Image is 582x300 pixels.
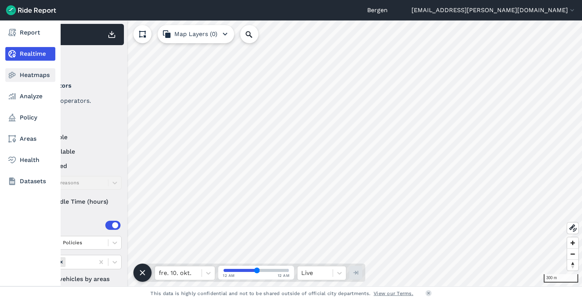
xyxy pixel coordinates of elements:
[5,153,55,167] a: Health
[223,273,235,278] span: 12 AM
[5,174,55,188] a: Datasets
[24,20,582,286] canvas: Map
[5,26,55,39] a: Report
[31,215,120,236] summary: Areas
[31,275,122,284] label: Filter vehicles by areas
[567,248,578,259] button: Zoom out
[367,6,388,15] a: Bergen
[278,273,290,278] span: 12 AM
[6,5,56,15] img: Ride Report
[31,96,122,105] div: No active operators.
[5,68,55,82] a: Heatmaps
[31,112,120,133] summary: Status
[158,25,234,43] button: Map Layers (0)
[411,6,576,15] button: [EMAIL_ADDRESS][PERSON_NAME][DOMAIN_NAME]
[5,111,55,124] a: Policy
[31,147,122,156] label: unavailable
[374,290,413,297] a: View our Terms.
[567,259,578,270] button: Reset bearing to north
[31,162,122,171] label: reserved
[28,49,124,72] div: Filter
[31,195,122,209] div: Idle Time (hours)
[240,25,271,43] input: Search Location or Vehicles
[5,47,55,61] a: Realtime
[544,274,578,283] div: 300 m
[5,90,55,103] a: Analyze
[57,257,66,267] div: Remove Areas (7)
[31,75,120,96] summary: Operators
[567,237,578,248] button: Zoom in
[31,133,122,142] label: available
[5,132,55,146] a: Areas
[41,221,120,230] div: Areas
